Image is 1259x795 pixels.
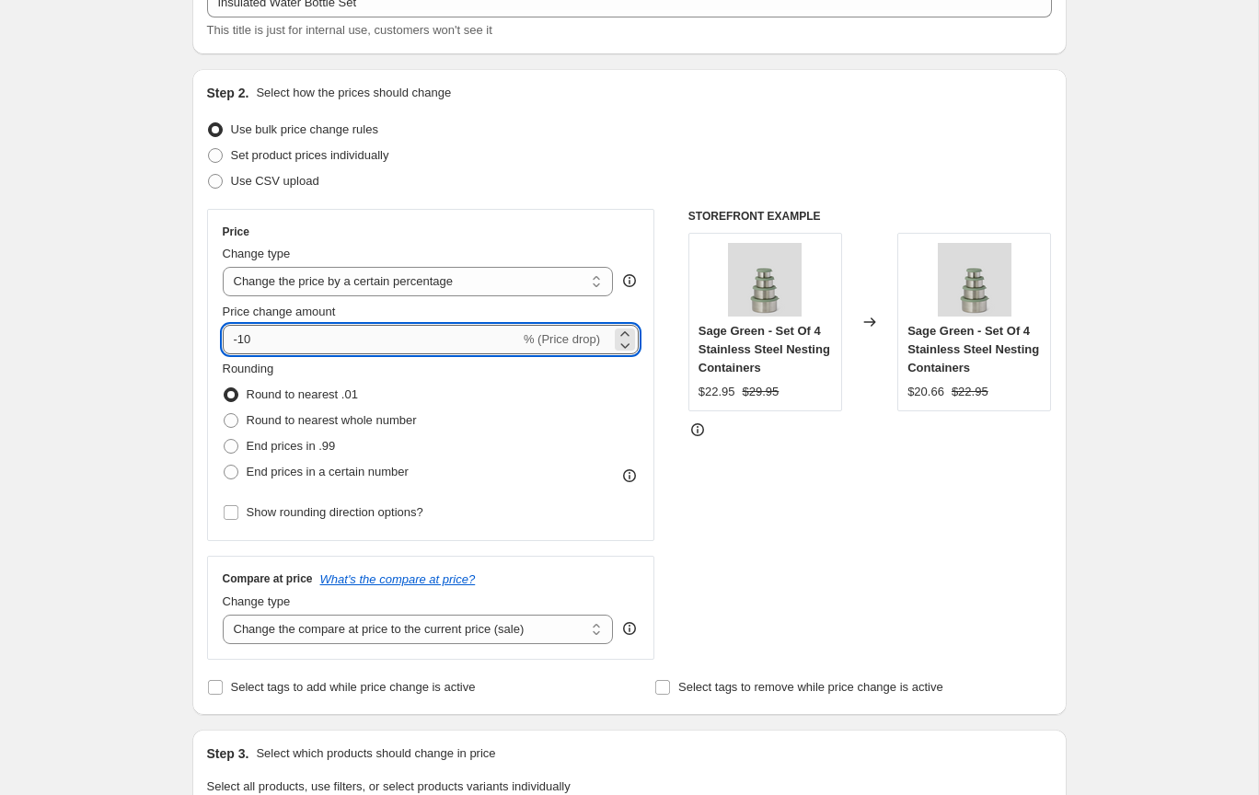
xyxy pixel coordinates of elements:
span: Rounding [223,362,274,375]
input: -15 [223,325,520,354]
span: Round to nearest whole number [247,413,417,427]
h3: Compare at price [223,571,313,586]
span: % (Price drop) [524,332,600,346]
h2: Step 3. [207,744,249,763]
div: $22.95 [699,383,735,401]
span: End prices in a certain number [247,465,409,478]
p: Select which products should change in price [256,744,495,763]
span: Use CSV upload [231,174,319,188]
span: Change type [223,247,291,260]
p: Select how the prices should change [256,84,451,102]
span: Select all products, use filters, or select products variants individually [207,779,571,793]
span: This title is just for internal use, customers won't see it [207,23,492,37]
span: Show rounding direction options? [247,505,423,519]
strike: $29.95 [743,383,780,401]
img: heroimage-stainlesssteelnestingcontainers_80x.png [938,243,1011,317]
span: Select tags to add while price change is active [231,680,476,694]
img: heroimage-stainlesssteelnestingcontainers_80x.png [728,243,802,317]
h2: Step 2. [207,84,249,102]
span: Price change amount [223,305,336,318]
div: help [620,271,639,290]
span: Use bulk price change rules [231,122,378,136]
div: help [620,619,639,638]
strike: $22.95 [952,383,988,401]
span: Change type [223,594,291,608]
h3: Price [223,225,249,239]
span: Select tags to remove while price change is active [678,680,943,694]
h6: STOREFRONT EXAMPLE [688,209,1052,224]
span: Sage Green - Set Of 4 Stainless Steel Nesting Containers [907,324,1039,374]
div: $20.66 [907,383,944,401]
span: Set product prices individually [231,148,389,162]
span: Round to nearest .01 [247,387,358,401]
span: Sage Green - Set Of 4 Stainless Steel Nesting Containers [699,324,830,374]
span: End prices in .99 [247,439,336,453]
button: What's the compare at price? [320,572,476,586]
